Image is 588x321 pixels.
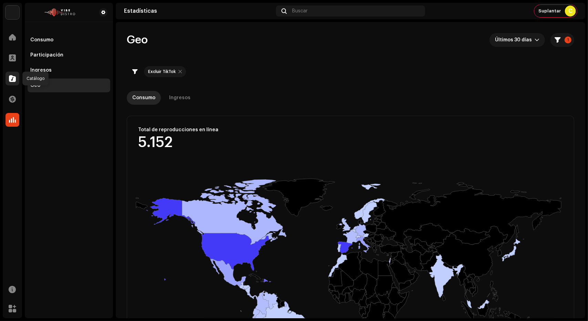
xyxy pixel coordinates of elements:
div: dropdown trigger [535,33,539,47]
div: Estadísticas [124,8,273,14]
re-m-nav-item: Geo [28,79,110,92]
re-m-nav-item: Ingresos [28,63,110,77]
div: Excluir TikTok [148,69,176,74]
span: Suplantar [538,8,561,14]
div: Participación [30,52,63,58]
div: Total de reproducciones en línea [138,127,218,133]
div: C [565,6,576,17]
p-badge: 1 [565,37,571,43]
div: Ingresos [30,68,52,73]
div: Ingresos [169,91,190,105]
img: 37d98b85-77d1-46b3-8062-64bacbf22e90 [30,8,88,17]
button: 1 [550,33,574,47]
re-m-nav-item: Participación [28,48,110,62]
span: Buscar [292,8,308,14]
div: Geo [30,83,40,88]
div: Consumo [30,37,53,43]
img: efe17899-e597-4c86-b47f-de2678312cfe [6,6,19,19]
div: Consumo [132,91,155,105]
span: Geo [127,33,148,47]
re-m-nav-item: Consumo [28,33,110,47]
span: Últimos 30 días [495,33,535,47]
